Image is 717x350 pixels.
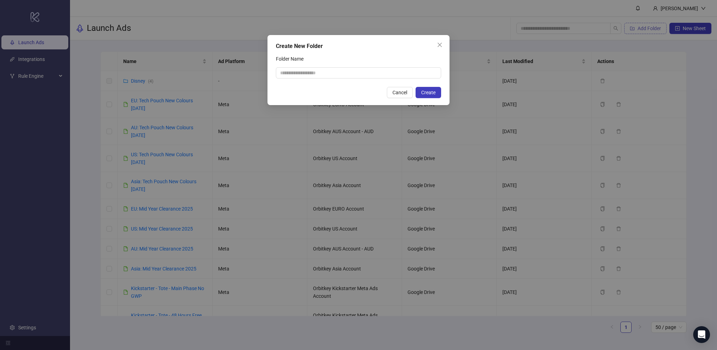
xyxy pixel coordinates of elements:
button: Close [434,39,445,50]
input: Folder Name [276,67,441,78]
button: Cancel [387,87,413,98]
div: Create New Folder [276,42,441,50]
span: Cancel [392,90,407,95]
span: close [437,42,443,48]
span: Create [421,90,436,95]
label: Folder Name [276,53,308,64]
div: Open Intercom Messenger [693,326,710,343]
button: Create [416,87,441,98]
